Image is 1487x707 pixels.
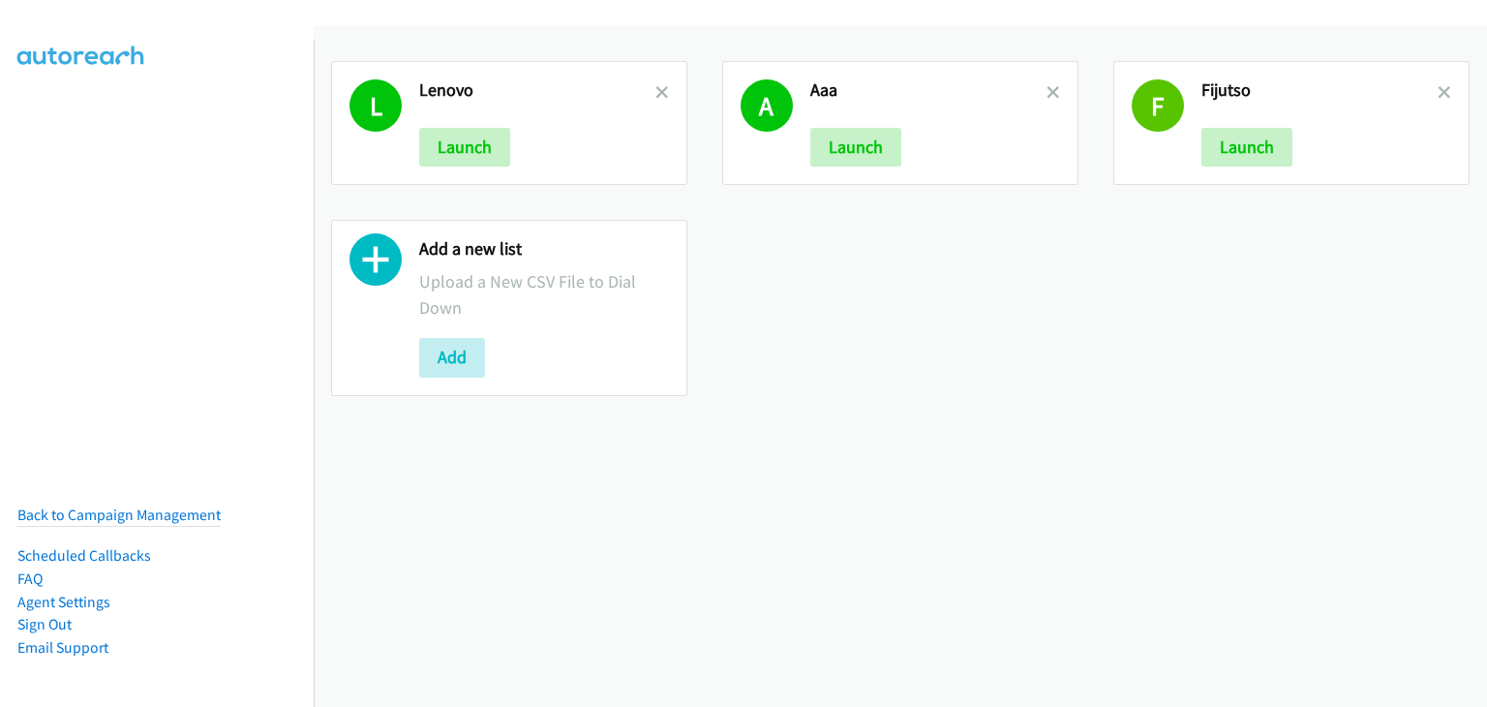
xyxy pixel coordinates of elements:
[17,615,72,633] a: Sign Out
[17,569,43,588] a: FAQ
[419,238,669,261] h2: Add a new list
[17,593,110,611] a: Agent Settings
[419,79,655,102] h2: Lenovo
[419,128,510,167] button: Launch
[741,79,793,132] h1: A
[810,128,901,167] button: Launch
[17,638,108,657] a: Email Support
[419,338,485,377] button: Add
[17,546,151,565] a: Scheduled Callbacks
[1201,79,1438,102] h2: Fijutso
[810,79,1047,102] h2: Aaa
[1132,79,1184,132] h1: F
[1201,128,1292,167] button: Launch
[349,79,402,132] h1: L
[419,268,669,321] p: Upload a New CSV File to Dial Down
[17,506,221,524] a: Back to Campaign Management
